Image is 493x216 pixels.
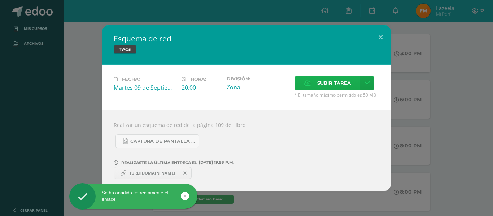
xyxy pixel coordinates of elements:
a: https://www.canva.com/design/DAGygwPpy6s/vDcfvOZDXJHkIE6naUe5Cg/edit?utm_content=DAGygwPpy6s&utm_... [114,167,192,179]
span: Captura de pantalla [DATE] 075809.png [130,138,195,144]
div: Se ha añadido correctamente el enlace [69,190,197,203]
label: División: [227,76,289,81]
span: Fecha: [122,76,140,82]
button: Close (Esc) [370,25,391,49]
span: * El tamaño máximo permitido es 50 MB [295,92,379,98]
span: [URL][DOMAIN_NAME] [126,170,179,176]
span: [DATE] 19:53 P.M. [197,162,234,163]
div: 20:00 [182,84,221,92]
span: Subir tarea [317,76,351,90]
span: REALIZASTE LA ÚLTIMA ENTREGA EL [121,160,197,165]
h2: Esquema de red [114,34,379,44]
a: Captura de pantalla [DATE] 075809.png [115,134,199,148]
div: Martes 09 de Septiembre [114,84,176,92]
span: TACs [114,45,136,54]
div: Zona [227,83,289,91]
span: Remover entrega [179,169,191,177]
div: Realizar un esquema de red de la página 109 del libro [102,110,391,191]
span: Hora: [191,76,206,82]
